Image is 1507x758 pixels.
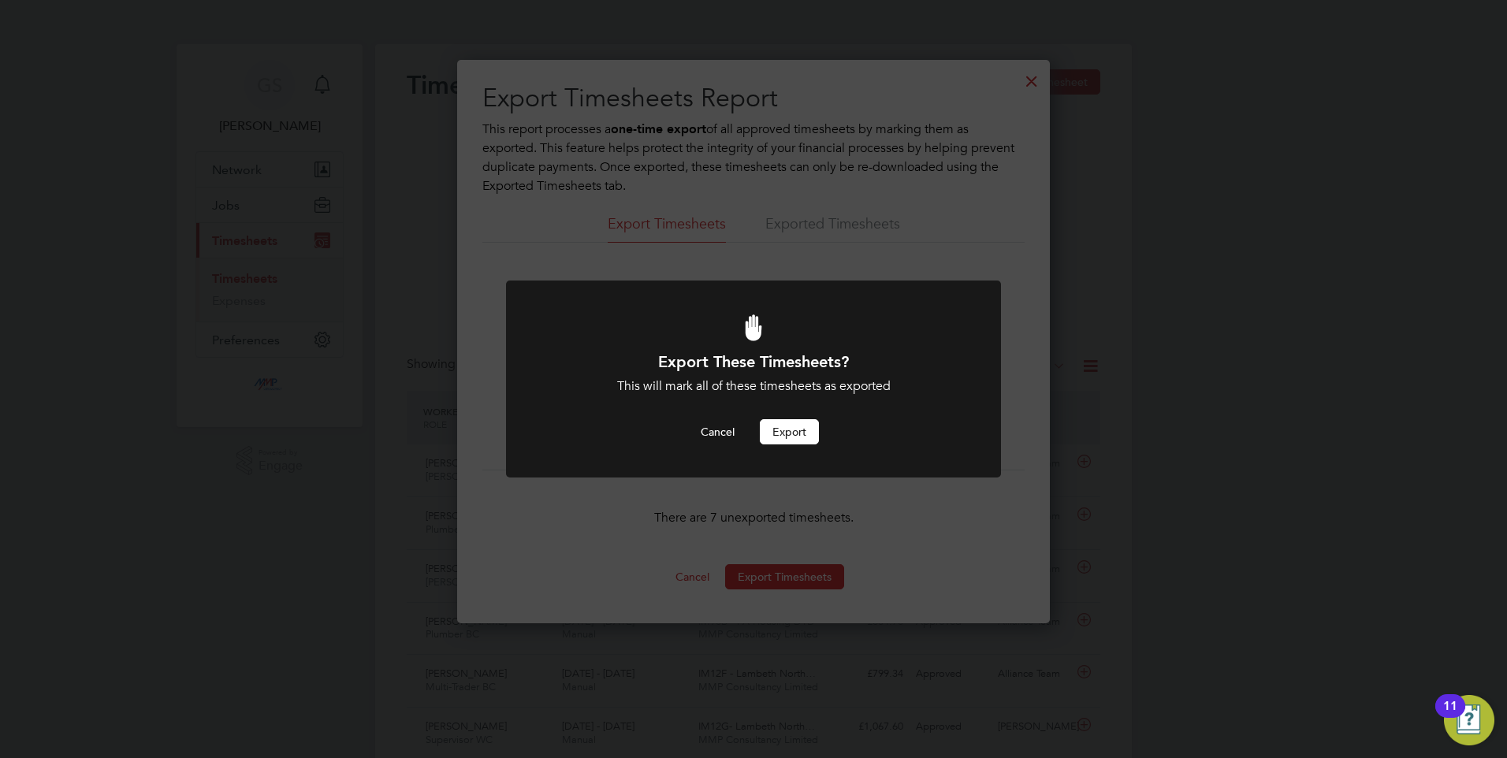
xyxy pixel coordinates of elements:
[1444,695,1494,745] button: Open Resource Center, 11 new notifications
[549,378,958,395] div: This will mark all of these timesheets as exported
[549,351,958,372] h1: Export These Timesheets?
[1443,706,1457,726] div: 11
[760,419,819,444] button: Export
[688,419,747,444] button: Cancel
